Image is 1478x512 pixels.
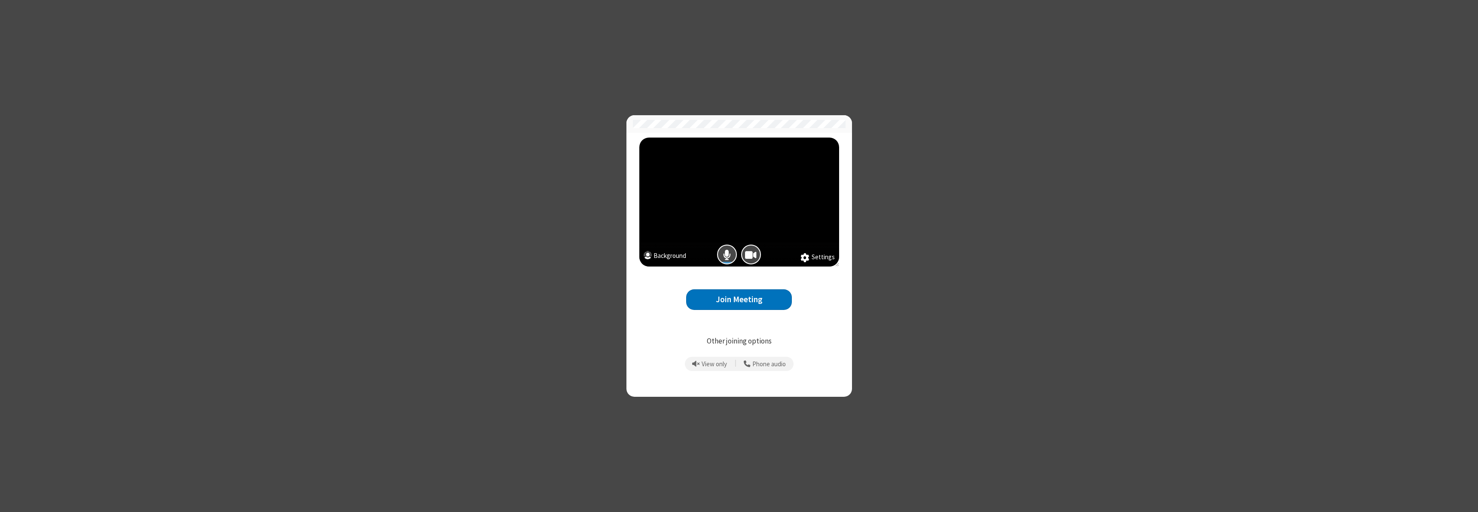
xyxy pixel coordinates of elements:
p: Other joining options [639,336,839,347]
button: Use your phone for mic and speaker while you view the meeting on this device. [741,357,789,371]
button: Background [644,251,686,263]
button: Join Meeting [686,289,792,310]
span: View only [702,361,727,368]
button: Mic is on [717,245,737,264]
span: Phone audio [752,361,786,368]
button: Prevent echo when there is already an active mic and speaker in the room. [689,357,730,371]
button: Settings [800,252,835,263]
span: | [735,358,736,370]
button: Camera is on [741,245,761,264]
